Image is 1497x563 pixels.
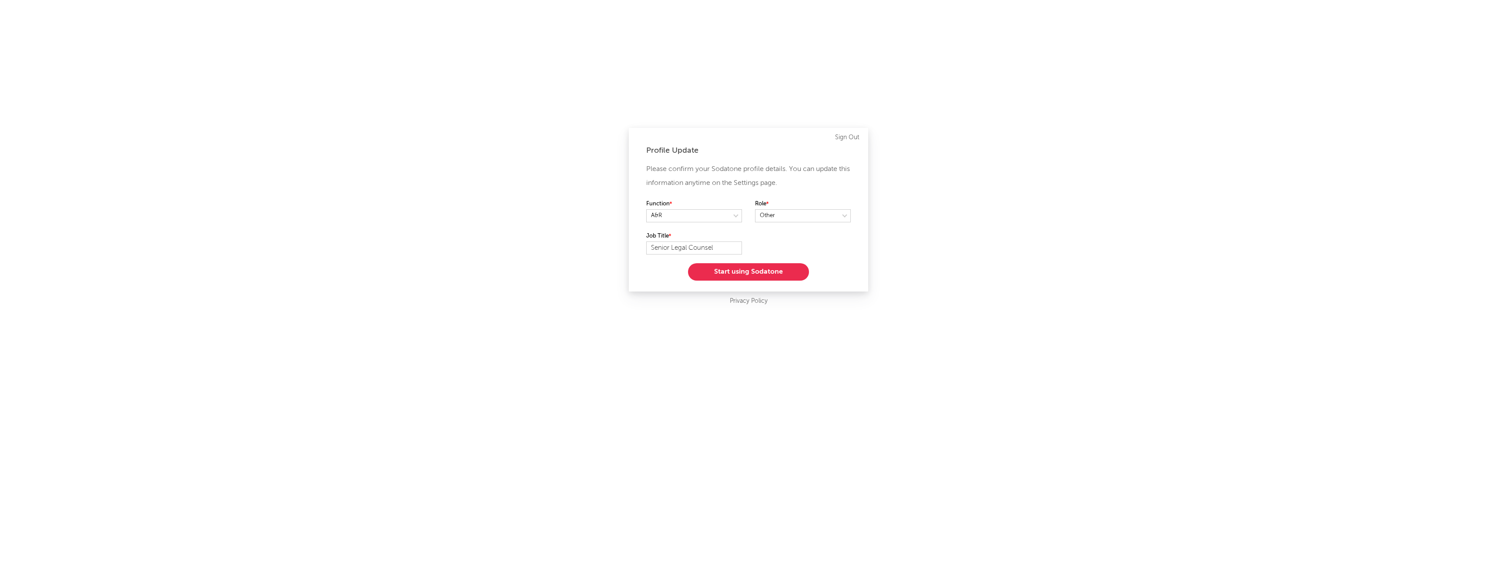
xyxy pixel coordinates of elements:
[688,263,809,281] button: Start using Sodatone
[646,162,851,190] p: Please confirm your Sodatone profile details. You can update this information anytime on the Sett...
[646,231,742,241] label: Job Title
[730,296,768,307] a: Privacy Policy
[835,132,859,143] a: Sign Out
[755,199,851,209] label: Role
[646,199,742,209] label: Function
[646,145,851,156] div: Profile Update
